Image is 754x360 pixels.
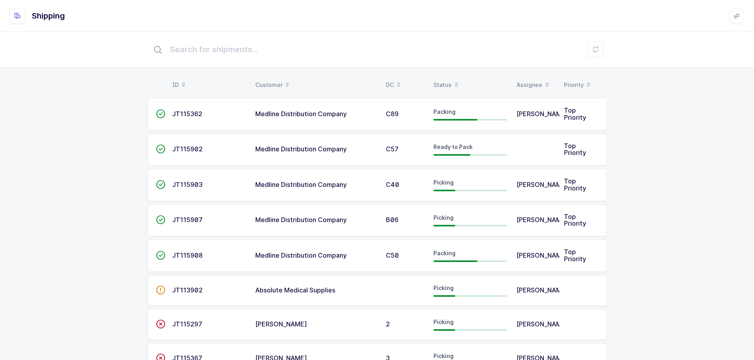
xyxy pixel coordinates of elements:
[255,181,347,188] span: Medline Distribution Company
[172,216,203,224] span: JT115907
[386,181,399,188] span: C40
[433,214,454,221] span: Picking
[156,286,165,294] span: 
[433,319,454,325] span: Picking
[386,78,424,92] div: DC
[433,250,456,256] span: Packing
[433,108,456,115] span: Packing
[255,78,376,92] div: Customer
[564,78,602,92] div: Priority
[433,352,454,359] span: Picking
[172,251,203,259] span: JT115908
[433,78,507,92] div: Status
[156,181,165,188] span: 
[564,142,586,157] span: Top Priority
[564,248,586,263] span: Top Priority
[172,181,203,188] span: JT115903
[517,320,568,328] span: [PERSON_NAME]
[386,110,399,118] span: C89
[172,286,203,294] span: JT113902
[517,216,568,224] span: [PERSON_NAME]
[255,145,347,153] span: Medline Distribution Company
[255,251,347,259] span: Medline Distribution Company
[148,37,607,62] input: Search for shipments...
[517,78,555,92] div: Assignee
[255,320,307,328] span: [PERSON_NAME]
[517,251,568,259] span: [PERSON_NAME]
[517,110,568,118] span: [PERSON_NAME]
[386,320,390,328] span: 2
[156,320,165,328] span: 
[564,177,586,192] span: Top Priority
[156,251,165,259] span: 
[386,251,399,259] span: C50
[517,286,568,294] span: [PERSON_NAME]
[32,9,65,22] h1: Shipping
[564,213,586,228] span: Top Priority
[172,320,202,328] span: JT115297
[433,143,473,150] span: Ready to Pack
[172,145,203,153] span: JT115902
[386,216,399,224] span: B06
[255,216,347,224] span: Medline Distribution Company
[156,216,165,224] span: 
[433,179,454,186] span: Picking
[255,286,335,294] span: Absolute Medical Supplies
[172,78,246,92] div: ID
[517,181,568,188] span: [PERSON_NAME]
[433,285,454,291] span: Picking
[564,106,586,121] span: Top Priority
[255,110,347,118] span: Medline Distribution Company
[386,145,399,153] span: C57
[172,110,202,118] span: JT115362
[156,110,165,118] span: 
[156,145,165,153] span: 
